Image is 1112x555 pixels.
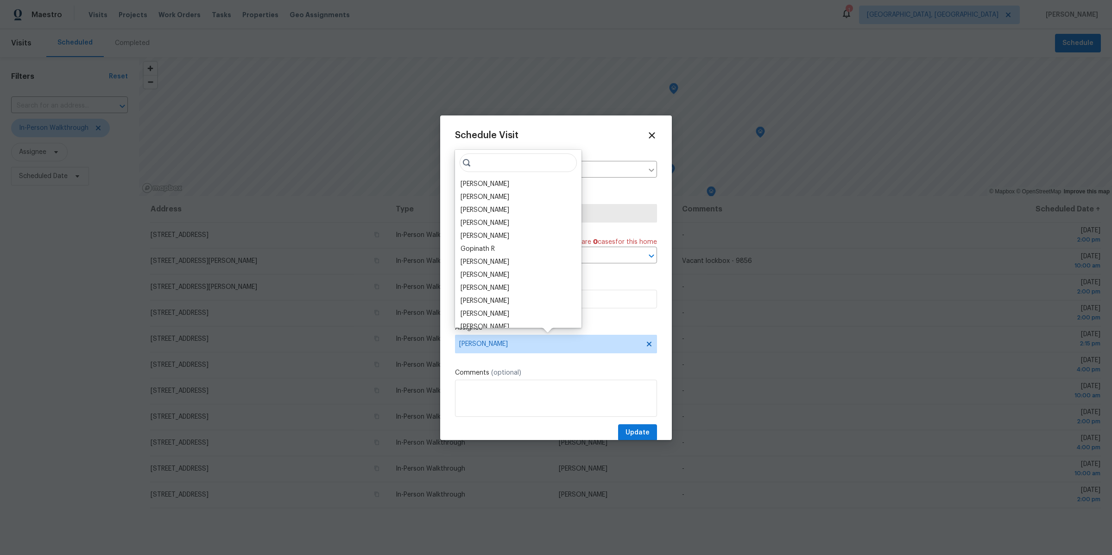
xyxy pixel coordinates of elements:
span: Close [647,130,657,140]
div: [PERSON_NAME] [461,179,509,189]
span: There are case s for this home [564,237,657,247]
span: [PERSON_NAME] [459,340,641,348]
div: [PERSON_NAME] [461,218,509,228]
div: [PERSON_NAME] [461,296,509,306]
div: [PERSON_NAME] [461,205,509,215]
div: [PERSON_NAME] [461,270,509,280]
span: Update [625,427,650,439]
div: [PERSON_NAME] [461,309,509,319]
button: Open [645,249,658,262]
span: Schedule Visit [455,131,518,140]
span: 0 [593,239,598,245]
span: (optional) [491,370,521,376]
div: Gopinath R [461,244,495,254]
button: Update [618,424,657,441]
div: [PERSON_NAME] [461,192,509,202]
div: [PERSON_NAME] [461,257,509,267]
div: [PERSON_NAME] [461,231,509,241]
label: Comments [455,368,657,377]
div: [PERSON_NAME] [461,283,509,293]
div: [PERSON_NAME] [461,322,509,332]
